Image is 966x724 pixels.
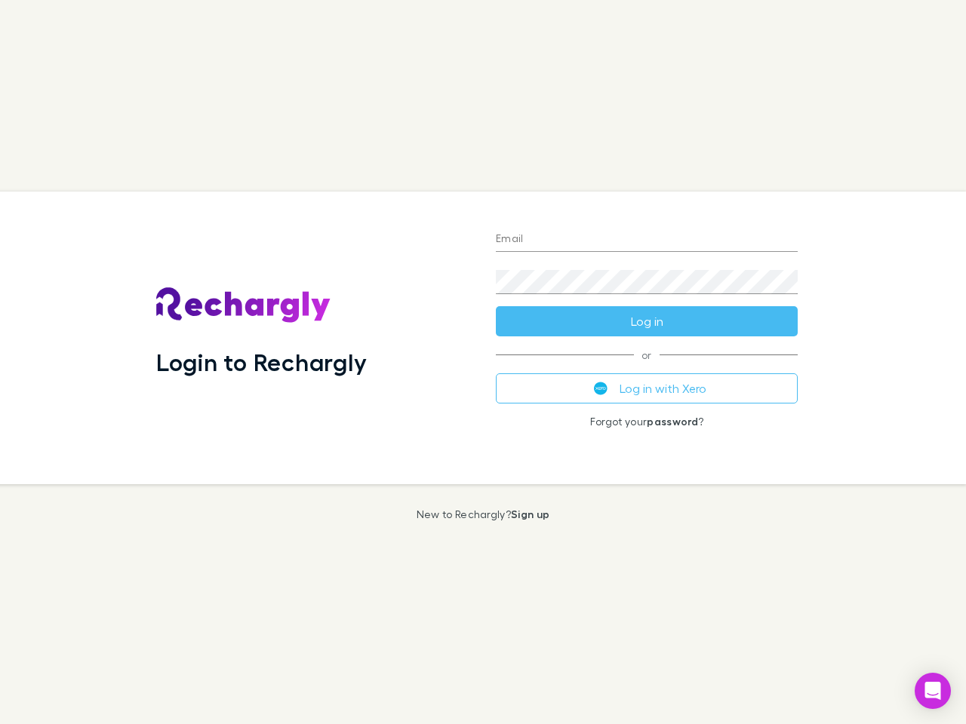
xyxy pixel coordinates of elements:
h1: Login to Rechargly [156,348,367,376]
p: New to Rechargly? [417,508,550,520]
button: Log in with Xero [496,373,798,403]
img: Rechargly's Logo [156,287,331,324]
p: Forgot your ? [496,416,798,428]
img: Xero's logo [594,382,608,395]
div: Open Intercom Messenger [915,673,951,709]
a: password [647,415,698,428]
button: Log in [496,306,798,336]
a: Sign up [511,508,549,520]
